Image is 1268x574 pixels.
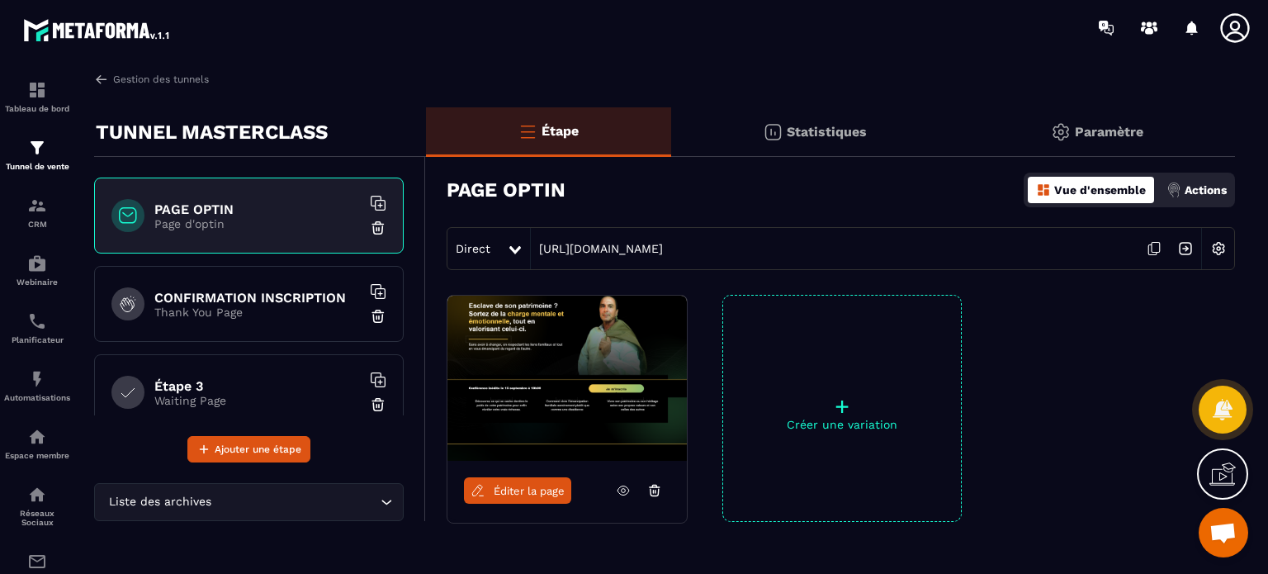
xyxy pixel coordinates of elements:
p: Vue d'ensemble [1054,183,1146,197]
h6: CONFIRMATION INSCRIPTION [154,290,361,306]
img: formation [27,80,47,100]
a: automationsautomationsEspace membre [4,415,70,472]
img: social-network [27,485,47,505]
img: automations [27,254,47,273]
img: trash [370,308,386,325]
span: Ajouter une étape [215,441,301,458]
p: TUNNEL MASTERCLASS [96,116,328,149]
a: formationformationCRM [4,183,70,241]
input: Search for option [215,493,376,511]
p: Tableau de bord [4,104,70,113]
a: [URL][DOMAIN_NAME] [531,242,663,255]
p: Réseaux Sociaux [4,509,70,527]
a: Gestion des tunnels [94,72,209,87]
h6: PAGE OPTIN [154,202,361,217]
a: formationformationTunnel de vente [4,126,70,183]
p: Statistiques [787,124,867,140]
img: logo [23,15,172,45]
a: Éditer la page [464,477,571,504]
img: arrow-next.bcc2205e.svg [1170,233,1201,264]
p: Automatisations [4,393,70,402]
img: formation [27,196,47,216]
button: Ajouter une étape [187,436,310,463]
span: Direct [456,242,490,255]
p: Paramètre [1075,124,1143,140]
img: automations [27,369,47,389]
img: arrow [94,72,109,87]
a: automationsautomationsWebinaire [4,241,70,299]
p: Actions [1185,183,1227,197]
img: trash [370,220,386,236]
img: scheduler [27,311,47,331]
p: Étape [542,123,579,139]
p: Planificateur [4,335,70,344]
p: Webinaire [4,278,70,287]
img: stats.20deebd0.svg [763,122,783,142]
a: Ouvrir le chat [1199,508,1248,557]
img: setting-w.858f3a88.svg [1203,233,1234,264]
img: dashboard-orange.40269519.svg [1036,183,1051,197]
p: Page d'optin [154,217,361,230]
h3: PAGE OPTIN [447,178,565,202]
span: Éditer la page [494,485,565,497]
a: formationformationTableau de bord [4,68,70,126]
img: formation [27,138,47,158]
a: social-networksocial-networkRéseaux Sociaux [4,472,70,539]
img: actions.d6e523a2.png [1166,183,1181,197]
p: Thank You Page [154,306,361,319]
div: Search for option [94,483,404,521]
img: email [27,552,47,572]
a: schedulerschedulerPlanificateur [4,299,70,357]
p: Espace membre [4,451,70,460]
img: image [447,296,687,461]
a: automationsautomationsAutomatisations [4,357,70,415]
p: Tunnel de vente [4,162,70,171]
img: bars-o.4a397970.svg [518,121,537,141]
img: setting-gr.5f69749f.svg [1051,122,1071,142]
h6: Étape 3 [154,378,361,394]
p: Créer une variation [723,418,961,431]
p: + [723,395,961,418]
p: Waiting Page [154,394,361,407]
img: trash [370,396,386,413]
p: CRM [4,220,70,229]
span: Liste des archives [105,493,215,511]
img: automations [27,427,47,447]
